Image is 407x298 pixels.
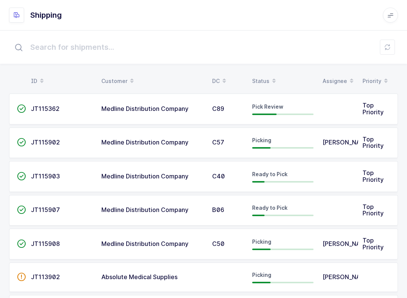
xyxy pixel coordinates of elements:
span: Medline Distribution Company [101,138,188,146]
span: Top Priority [363,203,384,217]
input: Search for shipments... [9,35,398,59]
span: B06 [212,206,224,214]
span: Picking [252,137,271,143]
span: [PERSON_NAME] [323,273,372,281]
div: Assignee [323,75,353,88]
span: Ready to Pick [252,204,288,211]
span: Top Priority [363,101,384,116]
span: C89 [212,105,224,112]
span: JT113902 [31,273,60,281]
span: C40 [212,172,225,180]
span:  [17,138,26,146]
span: Medline Distribution Company [101,240,188,247]
span: Top Priority [363,237,384,251]
span:  [17,206,26,214]
div: ID [31,75,92,88]
div: DC [212,75,243,88]
span: Medline Distribution Company [101,105,188,112]
div: Customer [101,75,203,88]
span: [PERSON_NAME] [323,138,372,146]
div: Status [252,75,314,88]
span: C57 [212,138,224,146]
span: Absolute Medical Supplies [101,273,177,281]
span: Top Priority [363,135,384,150]
span: Medline Distribution Company [101,172,188,180]
span: Medline Distribution Company [101,206,188,214]
span:  [17,240,26,247]
span:  [17,105,26,112]
span:  [17,273,26,281]
span: C50 [212,240,225,247]
div: Priority [363,75,390,88]
span: [PERSON_NAME] [323,240,372,247]
span: JT115903 [31,172,60,180]
span: Top Priority [363,169,384,183]
span: Picking [252,238,271,245]
span: JT115362 [31,105,60,112]
span: Pick Review [252,103,283,110]
span: JT115908 [31,240,60,247]
span: JT115907 [31,206,60,214]
span: JT115902 [31,138,60,146]
span:  [17,172,26,180]
span: Ready to Pick [252,171,288,177]
h1: Shipping [30,9,62,21]
span: Picking [252,272,271,278]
